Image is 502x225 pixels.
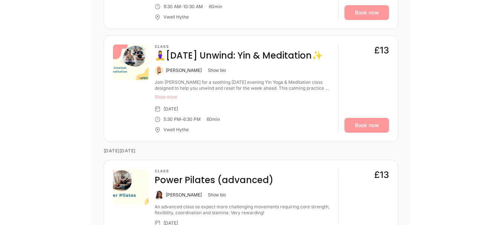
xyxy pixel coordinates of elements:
img: Kate Arnold [155,191,163,199]
div: 6:30 PM [183,116,201,122]
h4: Power Pilates (advanced) [155,174,273,186]
div: £13 [374,169,389,181]
h4: 🧘‍♀️[DATE] Unwind: Yin & Meditation✨ [155,50,323,62]
div: Vwell Hythe [163,127,189,133]
div: 60 min [209,4,222,10]
div: An advanced class so expect more challenging movements requiring core strength, flexibility, coor... [155,204,332,216]
button: Show more [155,94,332,100]
div: £13 [374,44,389,56]
div: 60 min [207,116,220,122]
button: Show bio [208,192,226,198]
div: 10:30 AM [183,4,203,10]
div: Join Kate Alexander for a soothing Sunday evening Yin Yoga & Meditation class designed to help yo... [155,79,332,91]
div: 9:30 AM [163,4,181,10]
div: - [181,116,183,122]
a: Book now [344,5,389,20]
img: de308265-3e9d-4747-ba2f-d825c0cdbde0.png [113,169,149,205]
h3: Class [155,44,323,49]
a: Book now [344,118,389,133]
button: Show bio [208,67,226,73]
div: 5:30 PM [163,116,181,122]
div: - [181,4,183,10]
img: Kate Alexander [155,66,163,75]
div: [DATE] [163,106,178,112]
div: Vwell Hythe [163,14,189,20]
div: [PERSON_NAME] [166,67,202,73]
time: [DATE][DATE] [104,142,398,160]
div: [PERSON_NAME] [166,192,202,198]
h3: Class [155,169,273,173]
img: bc6f3b55-925b-4f44-bcf2-6a6154d4ca1d.png [113,44,149,80]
